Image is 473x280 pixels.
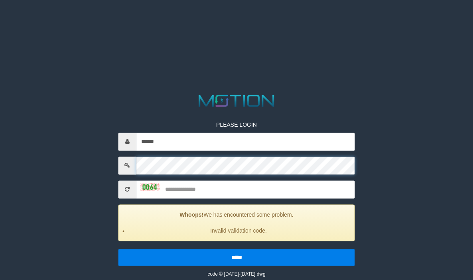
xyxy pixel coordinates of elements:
small: code © [DATE]-[DATE] dwg [207,271,265,277]
li: Invalid validation code. [129,227,349,235]
p: PLEASE LOGIN [118,121,355,129]
img: MOTION_logo.png [195,92,278,109]
div: We has encountered some problem. [118,204,355,241]
strong: Whoops! [179,211,203,218]
img: captcha [140,183,160,191]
